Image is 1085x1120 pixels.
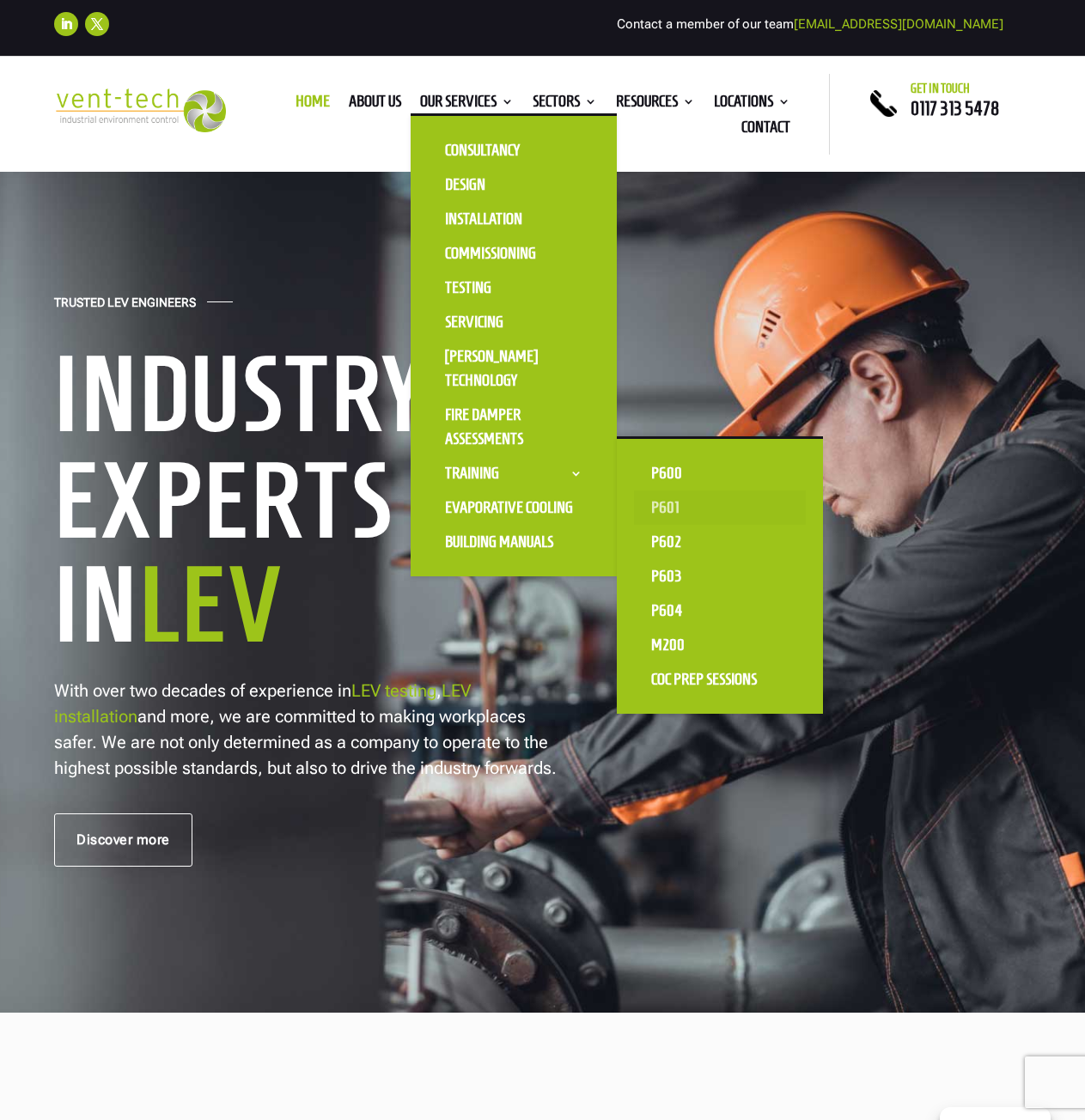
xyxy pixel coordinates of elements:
[428,456,600,490] a: Training
[911,98,999,119] a: 0117 313 5478
[634,456,806,490] a: P600
[54,813,192,867] a: Discover more
[139,548,284,660] span: LEV
[54,88,226,132] img: 2023-09-27T08_35_16.549ZVENT-TECH---Clear-background
[428,490,600,525] a: Evaporative Cooling
[351,680,436,701] a: LEV testing
[296,95,330,114] a: Home
[54,340,587,457] h1: Industry
[634,525,806,559] a: P602
[54,551,587,667] h1: In
[533,95,597,114] a: Sectors
[420,95,514,114] a: Our Services
[634,662,806,697] a: CoC Prep Sessions
[634,559,806,593] a: P603
[54,12,78,36] a: Follow on LinkedIn
[428,202,600,236] a: Installation
[428,133,600,167] a: Consultancy
[428,236,600,271] a: Commissioning
[741,121,790,140] a: Contact
[428,167,600,202] a: Design
[634,628,806,662] a: M200
[794,16,1003,32] a: [EMAIL_ADDRESS][DOMAIN_NAME]
[911,82,970,95] span: Get in touch
[349,95,401,114] a: About us
[428,271,600,305] a: Testing
[428,525,600,559] a: Building Manuals
[634,593,806,628] a: P604
[428,305,600,339] a: Servicing
[634,490,806,525] a: P601
[617,16,1003,32] span: Contact a member of our team
[616,95,695,114] a: Resources
[54,460,415,551] h1: Experts
[85,12,109,36] a: Follow on X
[54,680,471,727] a: LEV installation
[54,295,196,319] h4: Trusted LEV Engineers
[428,398,600,456] a: Fire Damper Assessments
[428,339,600,398] a: [PERSON_NAME] Technology
[54,678,561,781] p: With over two decades of experience in , and more, we are committed to making workplaces safer. W...
[714,95,790,114] a: Locations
